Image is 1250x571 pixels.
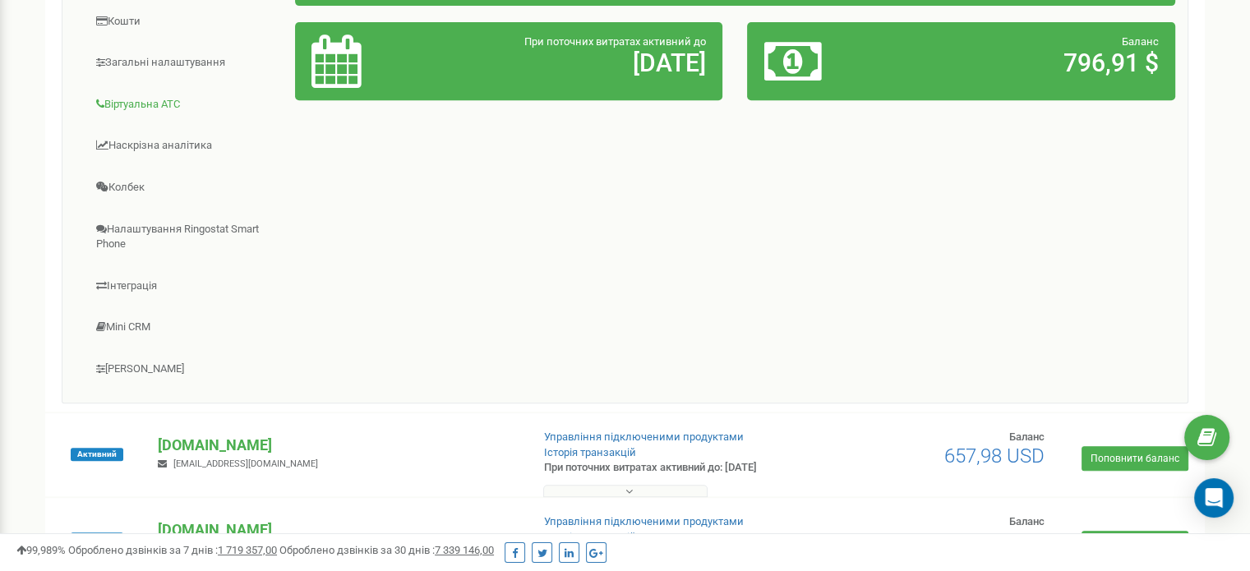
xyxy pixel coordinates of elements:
a: Інтеграція [75,266,296,306]
a: Поповнити баланс [1082,446,1188,471]
a: Mini CRM [75,307,296,348]
a: Історія транзакцій [544,446,636,458]
a: Налаштування Ringostat Smart Phone [75,210,296,265]
a: Колбек [75,168,296,208]
a: Історія транзакцій [544,531,636,543]
span: Оброблено дзвінків за 7 днів : [68,544,277,556]
span: Баланс [1009,515,1045,527]
p: [DOMAIN_NAME] [158,435,517,456]
span: Оброблено дзвінків за 30 днів : [279,544,494,556]
a: [PERSON_NAME] [75,349,296,389]
h2: [DATE] [451,49,706,76]
span: Баланс [1122,35,1159,48]
a: Загальні налаштування [75,43,296,83]
span: 173,18 USD [944,529,1045,552]
a: Віртуальна АТС [75,85,296,125]
span: [EMAIL_ADDRESS][DOMAIN_NAME] [173,458,318,469]
u: 1 719 357,00 [218,544,277,556]
a: Кошти [75,2,296,42]
span: 657,98 USD [944,444,1045,467]
span: Активний [71,448,123,461]
a: Наскрізна аналітика [75,126,296,166]
span: Баланс [1009,431,1045,443]
p: [DOMAIN_NAME] [158,519,517,541]
u: 7 339 146,00 [435,544,494,556]
span: При поточних витратах активний до [524,35,706,48]
a: Поповнити баланс [1082,531,1188,555]
a: Управління підключеними продуктами [544,515,744,527]
h2: 796,91 $ [904,49,1159,76]
p: При поточних витратах активний до: [DATE] [544,460,807,476]
a: Управління підключеними продуктами [544,431,744,443]
div: Open Intercom Messenger [1194,478,1234,518]
span: 99,989% [16,544,66,556]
